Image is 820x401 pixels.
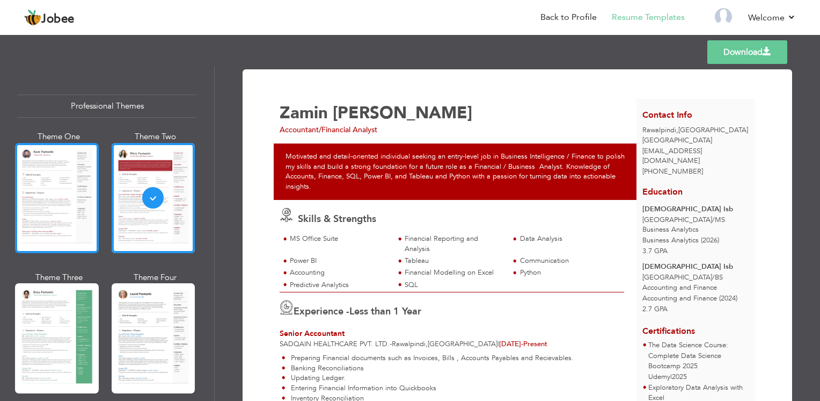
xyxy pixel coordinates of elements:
[24,9,41,26] img: jobee.io
[540,11,597,24] a: Back to Profile
[114,272,197,283] div: Theme Four
[17,131,101,142] div: Theme One
[707,40,787,64] a: Download
[41,13,75,25] span: Jobee
[612,11,685,24] a: Resume Templates
[17,95,197,118] div: Professional Themes
[114,131,197,142] div: Theme Two
[748,11,796,24] a: Welcome
[24,9,75,26] a: Jobee
[715,8,732,25] img: Profile Img
[17,272,101,283] div: Theme Three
